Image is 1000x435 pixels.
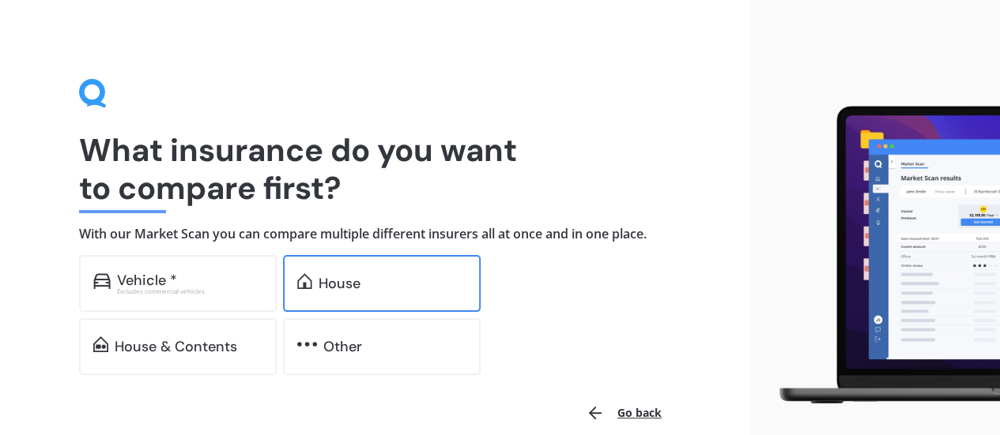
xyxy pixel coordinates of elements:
[117,272,177,288] div: Vehicle *
[319,276,360,291] div: House
[79,226,671,242] h4: With our Market Scan you can compare multiple different insurers all at once and in one place.
[323,339,362,354] div: Other
[576,394,671,432] button: Go back
[297,273,312,289] img: home.91c183c226a05b4dc763.svg
[79,131,671,207] h1: What insurance do you want to compare first?
[93,273,111,289] img: car.f15378c7a67c060ca3f3.svg
[763,99,1000,411] img: laptop.webp
[297,336,317,352] img: other.81dba5aafe580aa69f38.svg
[115,339,237,354] div: House & Contents
[93,336,108,352] img: home-and-contents.b802091223b8502ef2dd.svg
[117,288,262,294] div: Excludes commercial vehicles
